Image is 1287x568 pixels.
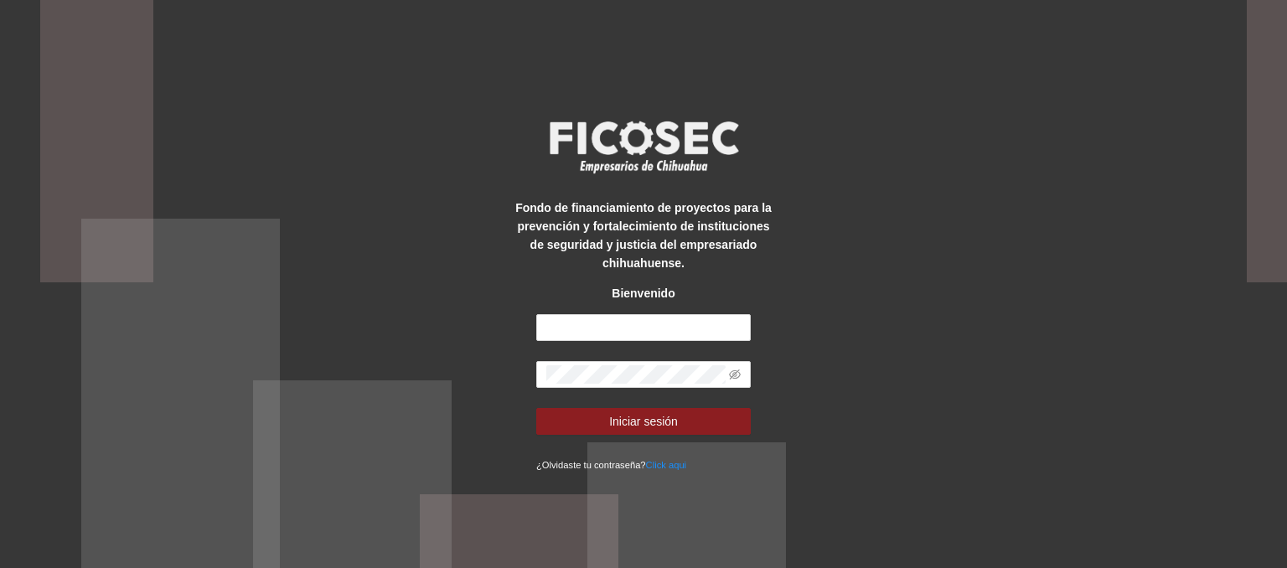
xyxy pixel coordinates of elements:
[536,408,751,435] button: Iniciar sesión
[536,460,686,470] small: ¿Olvidaste tu contraseña?
[539,116,748,178] img: logo
[729,369,741,380] span: eye-invisible
[609,412,678,431] span: Iniciar sesión
[515,201,772,270] strong: Fondo de financiamiento de proyectos para la prevención y fortalecimiento de instituciones de seg...
[646,460,687,470] a: Click aqui
[612,287,675,300] strong: Bienvenido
